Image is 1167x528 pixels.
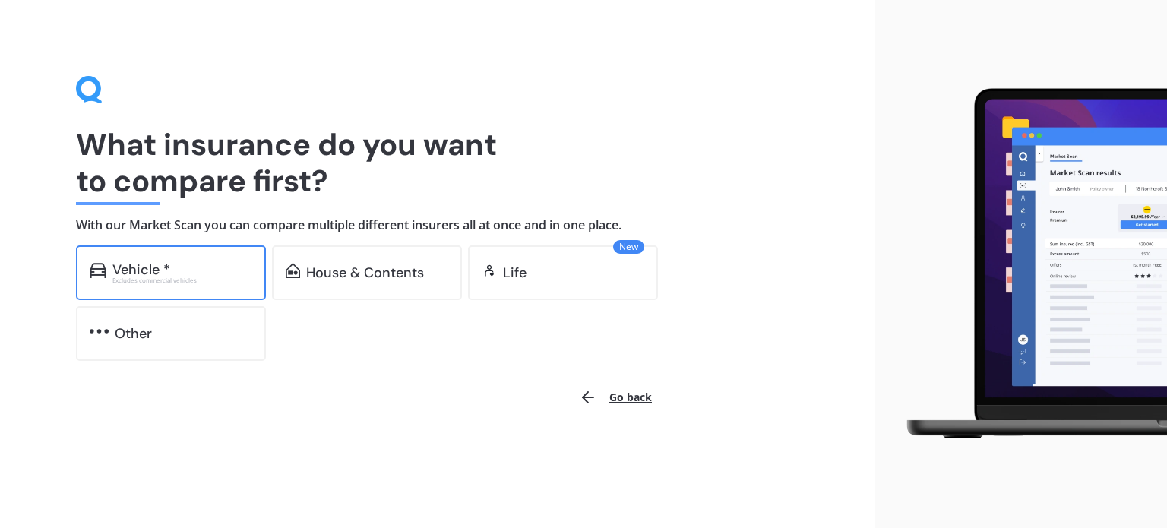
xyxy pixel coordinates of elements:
div: Vehicle * [112,262,170,277]
div: Excludes commercial vehicles [112,277,252,283]
img: car.f15378c7a67c060ca3f3.svg [90,263,106,278]
div: House & Contents [306,265,424,280]
img: home-and-contents.b802091223b8502ef2dd.svg [286,263,300,278]
h1: What insurance do you want to compare first? [76,126,799,199]
img: laptop.webp [887,81,1167,447]
img: life.f720d6a2d7cdcd3ad642.svg [482,263,497,278]
img: other.81dba5aafe580aa69f38.svg [90,324,109,339]
button: Go back [570,379,661,416]
span: New [613,240,644,254]
div: Other [115,326,152,341]
div: Life [503,265,527,280]
h4: With our Market Scan you can compare multiple different insurers all at once and in one place. [76,217,799,233]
